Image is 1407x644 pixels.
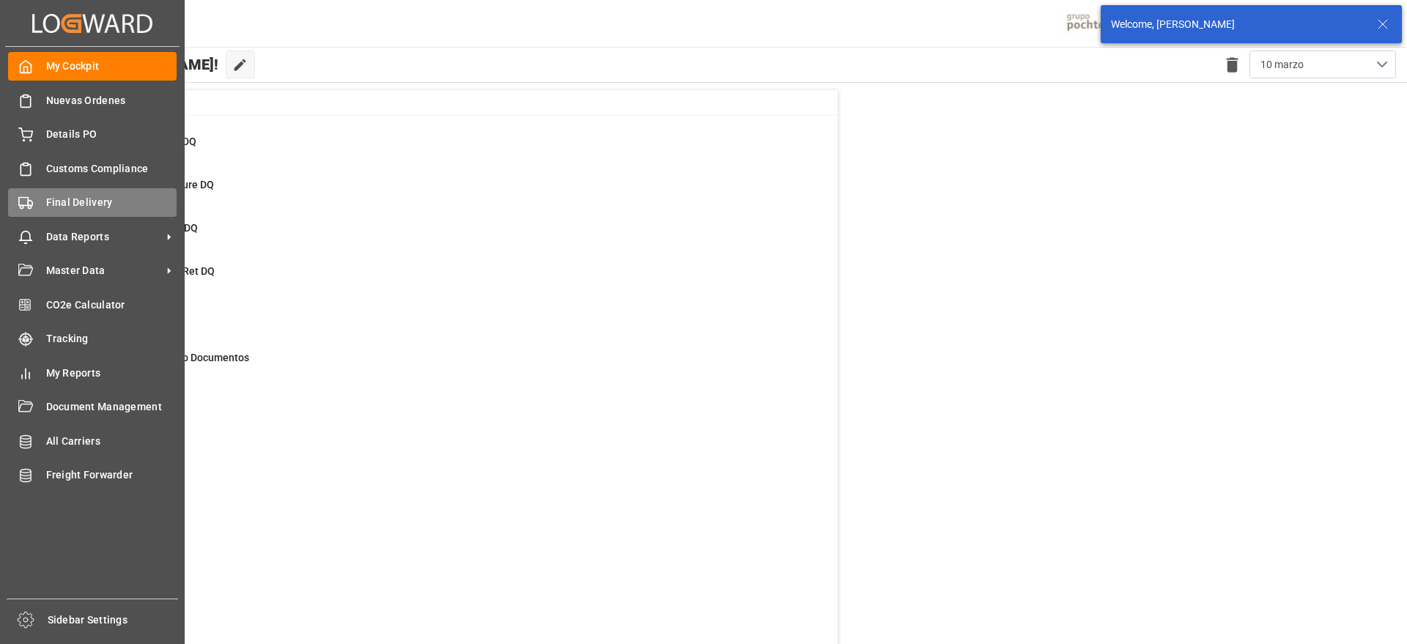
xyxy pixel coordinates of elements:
a: 55In ProgressDetails PO [75,307,819,338]
a: Tracking [8,325,177,353]
a: Details PO [8,120,177,149]
a: Customs Compliance [8,154,177,182]
span: Freight Forwarder [46,467,177,483]
a: 3Missing Arrival DQDetails PO [75,221,819,251]
a: Freight Forwarder [8,461,177,489]
span: Details PO [46,127,177,142]
span: Final Delivery [46,195,177,210]
span: Document Management [46,399,177,415]
a: 287Pendiente Envio DocumentosDetails PO [75,350,819,381]
a: 11Missing Empty Ret DQDetails PO [75,264,819,295]
div: Welcome, [PERSON_NAME] [1111,17,1363,32]
a: CO2e Calculator [8,290,177,319]
a: All Carriers [8,426,177,455]
span: 10 marzo [1260,57,1304,73]
a: Nuevas Ordenes [8,86,177,114]
span: Master Data [46,263,162,278]
span: CO2e Calculator [46,297,177,313]
span: My Cockpit [46,59,177,74]
span: All Carriers [46,434,177,449]
span: Hello [PERSON_NAME]! [61,51,218,78]
span: Nuevas Ordenes [46,93,177,108]
span: Data Reports [46,229,162,245]
a: 898Con DemorasFinal Delivery [75,393,819,424]
span: Sidebar Settings [48,612,179,628]
img: pochtecaImg.jpg_1689854062.jpg [1062,11,1134,37]
a: Final Delivery [8,188,177,217]
span: My Reports [46,366,177,381]
a: Document Management [8,393,177,421]
button: open menu [1249,51,1396,78]
a: My Cockpit [8,52,177,81]
span: Customs Compliance [46,161,177,177]
a: 40New Creations DQDetails PO [75,134,819,165]
a: 3Missing Departure DQDetails PO [75,177,819,208]
span: Tracking [46,331,177,347]
a: My Reports [8,358,177,387]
